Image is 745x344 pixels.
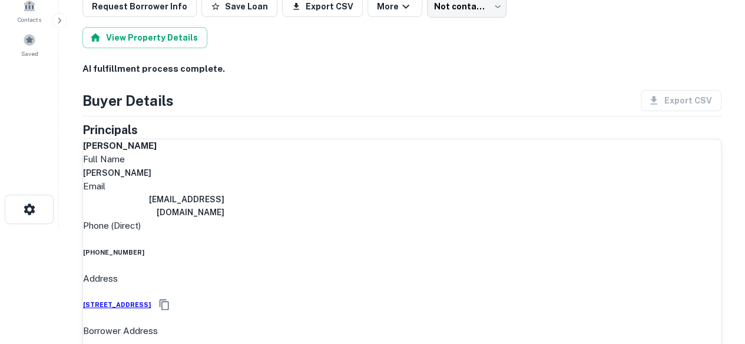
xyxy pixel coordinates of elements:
p: Borrower Address [83,324,721,338]
p: Full Name [83,152,721,166]
iframe: Chat Widget [686,250,745,306]
button: View Property Details [82,27,207,48]
span: Saved [21,49,38,58]
h6: [STREET_ADDRESS] [83,300,151,309]
p: Phone (Direct) [83,219,141,233]
h5: Principals [82,121,138,139]
h6: [PERSON_NAME] [83,139,721,153]
h6: [PERSON_NAME] [83,166,721,179]
a: Saved [4,29,55,61]
h6: AI fulfillment process complete. [82,62,721,76]
a: [STREET_ADDRESS] [83,285,151,324]
span: Contacts [18,15,41,24]
button: Copy Address [155,296,173,313]
h4: Buyer Details [82,90,174,111]
h6: [PHONE_NUMBER] [83,248,721,257]
h6: [EMAIL_ADDRESS][DOMAIN_NAME] [83,193,224,219]
p: Email [83,179,721,193]
p: Address [83,272,721,286]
